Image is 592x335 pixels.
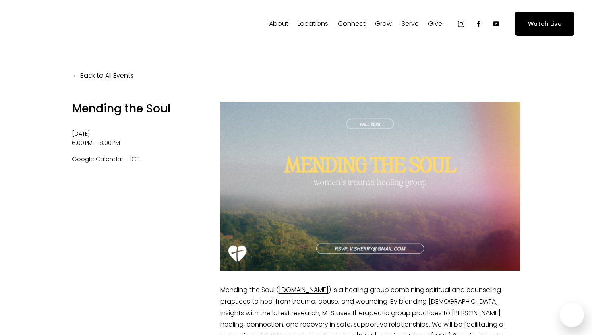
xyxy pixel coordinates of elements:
[402,18,419,30] span: Serve
[279,285,329,294] a: [DOMAIN_NAME]
[338,18,366,30] span: Connect
[375,18,392,30] span: Grow
[338,17,366,30] a: folder dropdown
[457,20,465,28] a: Instagram
[72,155,123,163] a: Google Calendar
[130,155,140,163] a: ICS
[18,16,130,32] img: Fellowship Memphis
[269,18,288,30] span: About
[402,17,419,30] a: folder dropdown
[375,17,392,30] a: folder dropdown
[72,70,134,82] a: Back to All Events
[269,17,288,30] a: folder dropdown
[72,139,93,147] time: 6:00 PM
[298,17,328,30] a: folder dropdown
[428,18,442,30] span: Give
[475,20,483,28] a: Facebook
[298,18,328,30] span: Locations
[492,20,500,28] a: YouTube
[99,139,120,147] time: 8:00 PM
[72,130,90,138] time: [DATE]
[428,17,442,30] a: folder dropdown
[72,102,207,116] h1: Mending the Soul
[515,12,574,35] a: Watch Live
